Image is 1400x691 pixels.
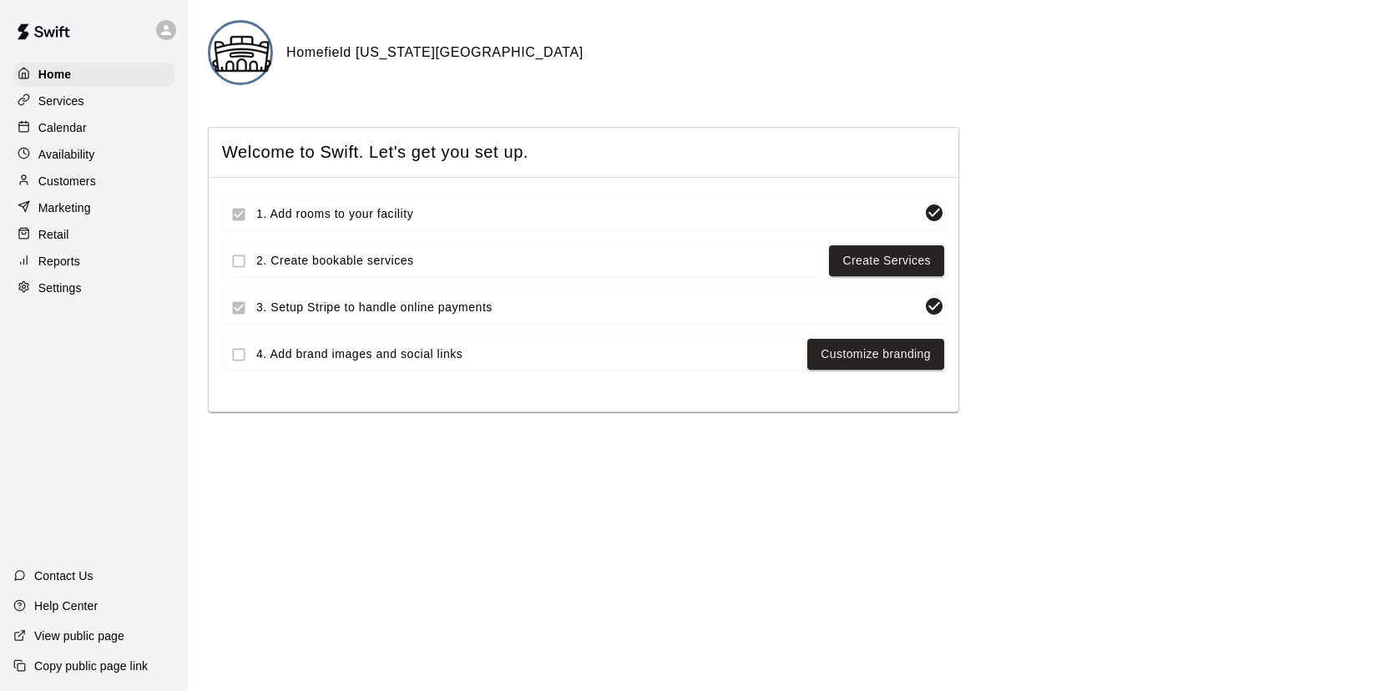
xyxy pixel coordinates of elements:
[256,299,917,316] span: 3. Setup Stripe to handle online payments
[13,275,174,300] a: Settings
[38,253,80,270] p: Reports
[34,567,94,584] p: Contact Us
[807,339,944,370] button: Customize branding
[38,119,87,136] p: Calendar
[256,252,822,270] span: 2. Create bookable services
[34,598,98,614] p: Help Center
[13,142,174,167] a: Availability
[256,205,917,223] span: 1. Add rooms to your facility
[210,23,273,85] img: Homefield Kansas City logo
[286,42,584,63] h6: Homefield [US_STATE][GEOGRAPHIC_DATA]
[38,280,82,296] p: Settings
[38,173,96,189] p: Customers
[222,141,945,164] span: Welcome to Swift. Let's get you set up.
[38,66,72,83] p: Home
[821,344,931,365] a: Customize branding
[256,345,801,363] span: 4. Add brand images and social links
[13,169,174,194] a: Customers
[13,222,174,247] a: Retail
[13,62,174,87] a: Home
[13,88,174,113] a: Services
[13,249,174,274] a: Reports
[38,146,95,163] p: Availability
[13,195,174,220] a: Marketing
[38,199,91,216] p: Marketing
[34,658,148,674] p: Copy public page link
[38,226,69,243] p: Retail
[38,93,84,109] p: Services
[842,250,931,271] a: Create Services
[829,245,944,276] button: Create Services
[34,628,124,644] p: View public page
[13,115,174,140] a: Calendar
